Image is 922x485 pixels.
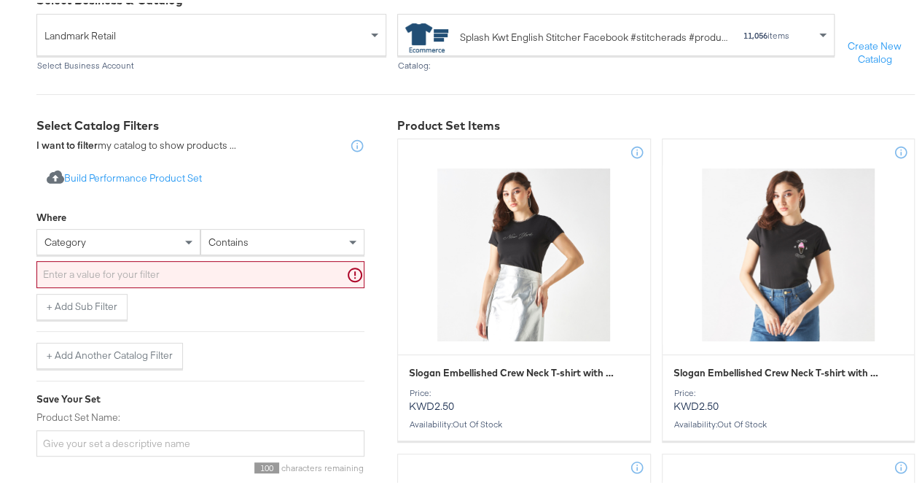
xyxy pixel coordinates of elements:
div: my catalog to show products ... [36,136,236,150]
button: + Add Sub Filter [36,291,128,317]
div: Where [36,208,66,222]
strong: I want to filter [36,136,98,149]
label: Product Set Name: [36,408,364,422]
button: + Add Another Catalog Filter [36,340,183,366]
div: Catalog: [397,58,835,68]
div: Select Catalog Filters [36,115,364,131]
span: contains [208,233,249,246]
span: category [44,233,86,246]
input: Give your set a descriptive name [36,427,364,454]
div: Product Set Items [397,115,915,131]
div: characters remaining [36,459,364,470]
div: Price: [673,385,904,395]
div: Availability : [673,416,904,427]
div: Save Your Set [36,389,364,403]
span: Landmark Retail [44,20,367,45]
p: KWD2.50 [409,385,639,410]
div: Splash Kwt English Stitcher Facebook #stitcherads #product-catalog #keep [460,27,728,42]
p: KWD2.50 [673,385,904,410]
button: Build Performance Product Set [36,162,212,189]
strong: 11,056 [743,27,767,38]
span: out of stock [453,416,502,427]
input: Enter a value for your filter [36,258,364,285]
button: Create New Catalog [835,32,915,69]
span: out of stock [717,416,767,427]
div: Select Business Account [36,58,386,68]
div: items [743,28,790,38]
span: 100 [254,459,279,470]
span: Slogan Embellished Crew Neck T-shirt with Short Sleeves [409,363,616,377]
span: Slogan Embellished Crew Neck T-shirt with Short Sleeves [673,363,880,377]
div: Price: [409,385,639,395]
div: Availability : [409,416,639,427]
